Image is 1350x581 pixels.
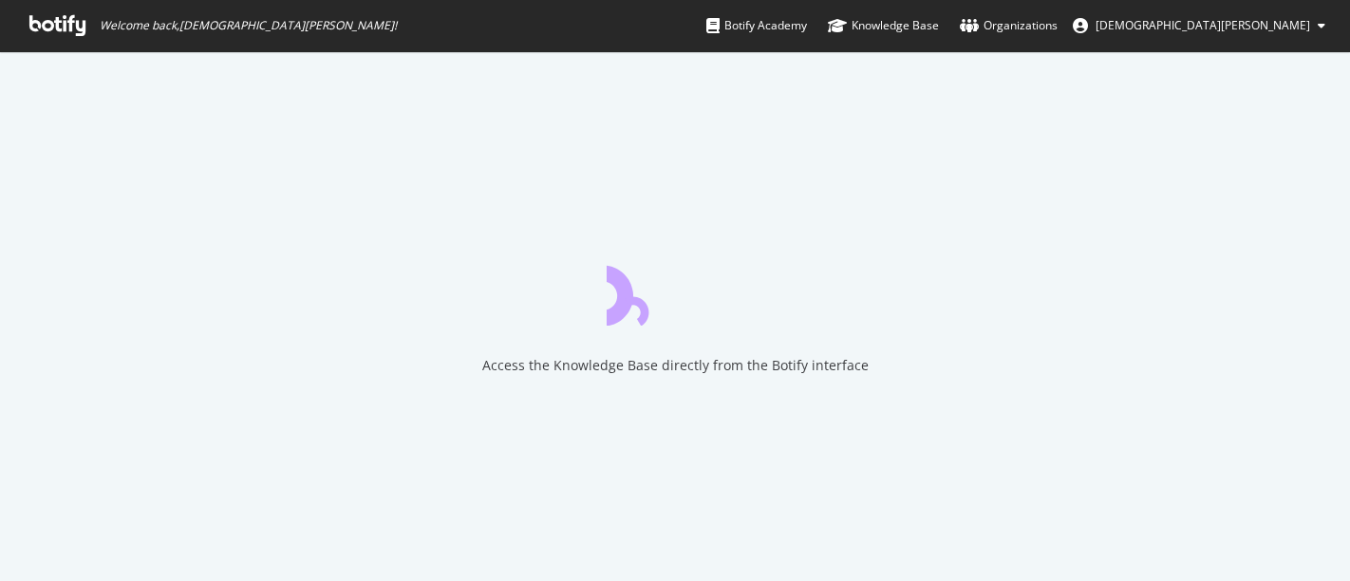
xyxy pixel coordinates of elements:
[1058,10,1341,41] button: [DEMOGRAPHIC_DATA][PERSON_NAME]
[100,18,397,33] span: Welcome back, [DEMOGRAPHIC_DATA][PERSON_NAME] !
[828,16,939,35] div: Knowledge Base
[482,356,869,375] div: Access the Knowledge Base directly from the Botify interface
[1096,17,1310,33] span: Cristian Vasadi
[607,257,743,326] div: animation
[960,16,1058,35] div: Organizations
[706,16,807,35] div: Botify Academy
